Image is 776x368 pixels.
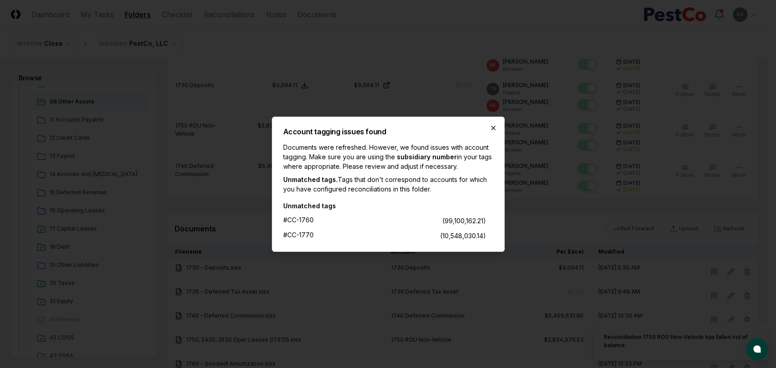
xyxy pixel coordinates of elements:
[283,215,314,225] div: #CC-1760
[283,176,338,183] span: Unmatched tags.
[397,153,457,161] span: subsidiary number
[283,201,486,211] div: Unmatched tags
[283,142,493,171] p: Documents were refreshed. However, we found issues with account tagging. Make sure you are using ...
[440,231,486,240] div: (10,548,030.14)
[283,175,493,194] p: Tags that don't correspond to accounts for which you have configured reconciliations in this folder.
[442,216,486,226] div: (99,100,162.21)
[283,128,493,135] h2: Account tagging issues found
[283,230,314,240] div: #CC-1770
